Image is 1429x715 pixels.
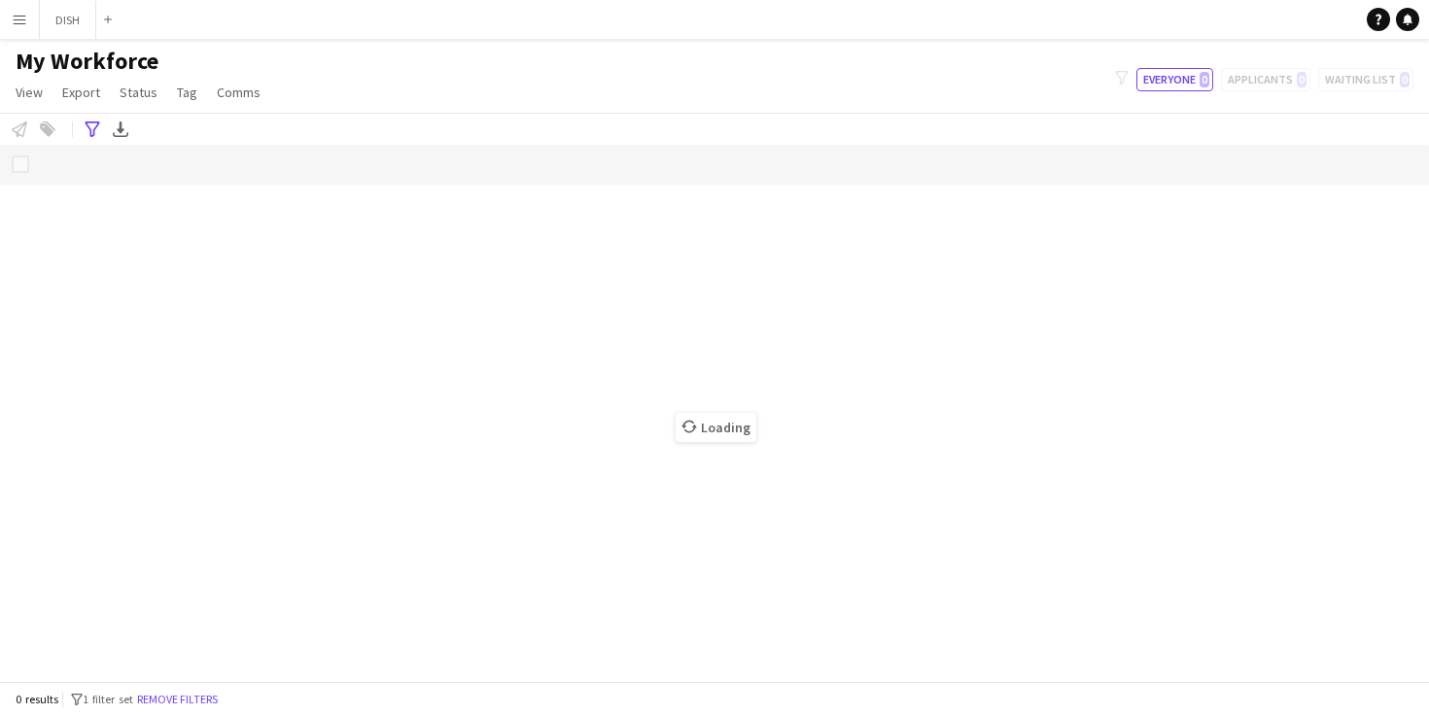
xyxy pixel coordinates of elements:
[16,47,158,76] span: My Workforce
[1136,68,1213,91] button: Everyone0
[16,84,43,101] span: View
[83,692,133,706] span: 1 filter set
[112,80,165,105] a: Status
[169,80,205,105] a: Tag
[120,84,157,101] span: Status
[40,1,96,39] button: DISH
[133,689,222,710] button: Remove filters
[81,118,104,141] app-action-btn: Advanced filters
[109,118,132,141] app-action-btn: Export XLSX
[54,80,108,105] a: Export
[209,80,268,105] a: Comms
[1200,72,1209,87] span: 0
[8,80,51,105] a: View
[217,84,261,101] span: Comms
[177,84,197,101] span: Tag
[62,84,100,101] span: Export
[676,413,756,442] span: Loading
